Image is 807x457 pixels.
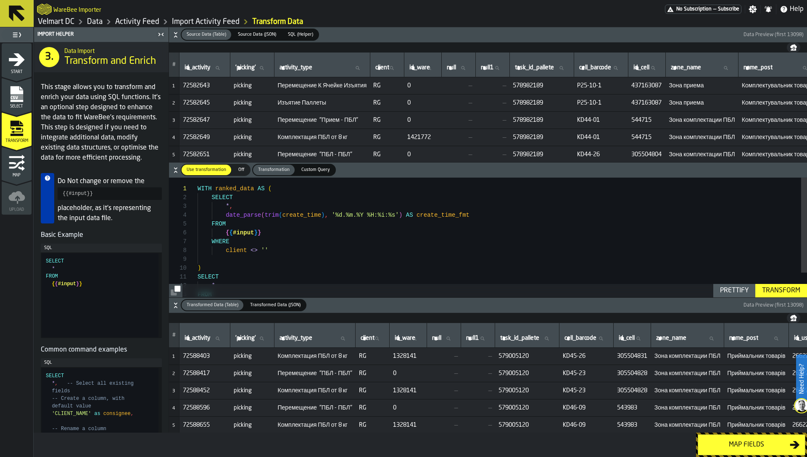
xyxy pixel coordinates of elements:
li: menu Map [2,147,32,180]
span: 305504831 [617,353,648,360]
span: 437163087 [631,82,662,89]
span: — [479,100,506,106]
span: label [619,335,635,341]
div: 3. [39,47,59,67]
span: — [464,387,492,394]
span: — [479,82,506,89]
span: label [481,64,493,71]
span: 72588452 [183,387,227,394]
input: label [669,63,735,74]
span: Transform [2,139,32,143]
span: Data Preview (first 13098) [744,302,804,308]
span: AS [258,185,265,192]
span: 0 [407,117,438,123]
span: ) [399,212,402,218]
input: label [278,333,352,344]
a: link-to-/wh/i/f27944ef-e44e-4cb8-aca8-30c52093261f/data [87,17,103,26]
span: — [445,134,472,141]
span: } [254,229,257,236]
span: label [280,64,312,71]
span: Перемещение "Прием - ПБЛ" [278,117,367,123]
span: RG [373,100,401,106]
span: RG [359,370,386,377]
span: KD44-26 [577,151,625,158]
div: title-Transform and Enrich [34,42,169,72]
span: '%d.%m.%Y %H:%i:%s' [332,212,399,218]
span: FROM [212,221,226,227]
button: button- [787,42,800,53]
span: P25-10-1 [577,82,625,89]
span: RG [359,387,386,394]
span: — [430,387,458,394]
span: picking [234,404,271,411]
li: menu Start [2,43,32,77]
span: Приймальник товарів [727,370,785,377]
span: label [409,64,430,71]
input: label [183,63,227,74]
span: AS [406,212,413,218]
span: client [226,247,247,254]
span: label [361,335,374,341]
span: fields [52,388,70,394]
span: label [432,335,441,341]
label: button-toggle-Help [776,4,807,14]
a: logo-header [37,2,52,17]
input: label [408,63,438,74]
h2: Sub Title [64,46,162,55]
li: menu Upload [2,181,32,215]
div: 11 [169,273,187,281]
span: trim [265,212,279,218]
input: label [513,63,570,74]
span: Перемещение К Ячейке Изъятия [278,82,367,89]
span: Help [790,4,804,14]
span: 1328141 [393,353,424,360]
span: Transform and Enrich [64,55,156,68]
span: Subscribe [718,6,739,12]
span: Комплектация ПБЛ от 8 кг [278,387,352,394]
span: — [445,82,472,89]
label: button-toggle-Close me [155,29,167,39]
span: { [226,229,229,236]
span: 437163087 [631,100,662,106]
span: label [656,335,686,341]
span: RG [373,117,401,123]
span: Transformation [255,166,293,173]
span: Комплектация ПБЛ от 8 кг [278,134,367,141]
span: default value [52,403,91,409]
a: link-to-/wh/i/f27944ef-e44e-4cb8-aca8-30c52093261f/data/activity [115,17,159,26]
div: 2 [169,193,187,202]
button: button-Prettify [713,284,755,297]
span: Use transformation [183,166,229,173]
span: label [395,335,415,341]
span: 1 [172,355,175,359]
span: WITH [198,185,212,192]
label: button-switch-multi-Transformed Data (Table) [181,299,244,311]
span: { [55,281,58,287]
span: 5 [172,153,175,158]
span: Source Data (Table) [183,31,229,38]
span: FROM [46,273,58,279]
span: SELECT [212,194,233,201]
li: menu Select [2,78,32,111]
span: 1421772 [407,134,438,141]
label: button-switch-multi-SQL (Helper) [282,29,319,41]
span: — [464,370,492,377]
span: ranked_data [215,185,254,192]
span: Зона приема [669,100,735,106]
span: label [729,335,758,341]
h5: Common command examples [41,345,162,355]
div: 4 [169,211,187,220]
span: Зона комплектации ПБЛ [654,353,720,360]
span: picking [234,370,271,377]
span: 579005120 [498,353,556,360]
span: 72588596 [183,404,227,411]
span: { [52,281,55,287]
span: picking [234,151,271,158]
div: Prettify [717,286,752,296]
span: 72582651 [183,151,227,158]
button: button- [787,313,800,323]
label: button-switch-multi-Transformed Data (JSON) [244,299,306,311]
input: label [617,333,647,344]
span: ( [279,212,282,218]
span: Data Preview (first 13098) [744,32,804,38]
